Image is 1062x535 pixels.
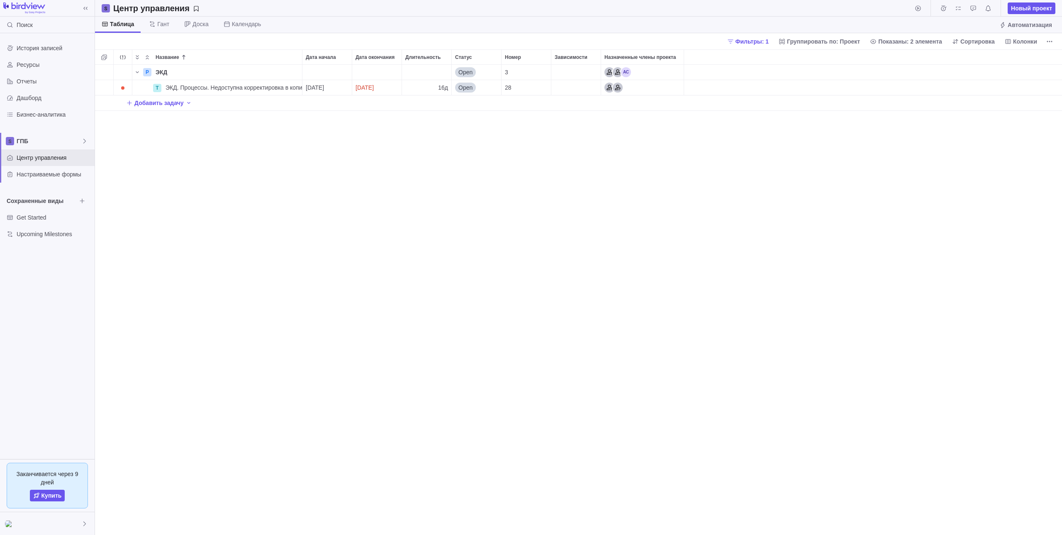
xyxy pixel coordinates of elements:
div: Илья Ларин [613,67,623,77]
div: Дата окончания [352,80,402,95]
a: Купить [30,490,65,501]
span: Upcoming Milestones [17,230,91,238]
div: Название [132,65,302,80]
div: Статус [452,65,502,80]
span: Колонки [1001,36,1040,47]
div: Зависимости [551,50,601,64]
span: Мои задачи [952,2,964,14]
iframe: Intercom live chat [1034,507,1054,527]
div: Длительность [402,80,452,95]
span: Таблица [110,20,134,28]
span: ЭКД. Процессы. Недоступна корректировка в копии с файлами (п.82) [166,83,302,92]
div: 3 [502,65,551,80]
span: Доска [192,20,209,28]
span: [DATE] [306,83,324,92]
span: Запустить таймер [912,2,924,14]
div: 28 [502,80,551,95]
span: История записей [17,44,91,52]
span: ГПБ [17,137,81,145]
span: Центр управления [17,154,91,162]
span: Запросы на согласование [967,2,979,14]
span: Колонки [1013,37,1037,46]
div: Дата окончания [352,50,402,64]
span: Группировать по: Проект [775,36,863,47]
span: Get Started [17,213,91,222]
div: Статус [452,50,501,64]
span: Open [458,83,473,92]
span: Заканчивается через 9 дней [14,470,81,486]
span: ЭКД [156,68,167,76]
span: Отчеты [17,77,91,86]
div: Дата начала [302,65,352,80]
span: Купить [41,491,62,500]
span: Уведомления [982,2,994,14]
div: Назначенные члены проекта [601,65,684,80]
div: Назначенные члены проекта [601,80,684,95]
span: Сортировка [949,36,998,47]
div: grid [95,65,1062,535]
span: 16д [438,83,448,92]
div: Название [132,80,302,95]
div: Дарья Ляпина [604,67,614,77]
span: Бизнес-аналитика [17,110,91,119]
div: T [153,84,161,92]
div: Статус [452,80,502,95]
div: Open [452,80,501,95]
span: Больше действий [1044,36,1055,47]
span: Новый проект [1011,4,1052,12]
div: Номер [502,65,551,80]
div: Индикация проблем [114,80,132,95]
span: Свернуть [142,51,152,63]
span: Календарь [232,20,261,28]
div: Open [452,65,501,80]
span: Автоматизация [1008,21,1052,29]
span: Гант [157,20,169,28]
div: Назначенные члены проекта [601,50,684,64]
span: Дата окончания [356,53,395,61]
div: Номер [502,50,551,64]
span: Показаны: 2 элемента [878,37,942,46]
div: Дата начала [302,80,352,95]
span: Фильтры: 1 [724,36,772,47]
span: Тайм-логи [938,2,949,14]
div: Длительность [402,50,451,64]
span: 28 [505,83,512,92]
div: highlight [352,80,402,95]
span: Статус [455,53,472,61]
span: Режим выбора [98,51,110,63]
span: Сохраненные виды [7,197,76,205]
span: Фильтры: 1 [736,37,769,46]
a: Тайм-логи [938,6,949,13]
div: ЭКД [152,65,302,80]
div: ЭКД. Процессы. Недоступна корректировка в копии с файлами (п.82) [162,80,302,95]
span: Open [458,68,473,76]
a: Уведомления [982,6,994,13]
div: Дата окончания [352,65,402,80]
h2: Центр управления [113,2,190,14]
span: Группировать по: Проект [787,37,860,46]
span: Поиск [17,21,33,29]
span: Сортировка [960,37,995,46]
div: Зависимости [551,65,601,80]
span: Добавить задачу [126,97,184,109]
div: Название [152,50,302,64]
span: Дата начала [306,53,336,61]
div: Индикация проблем [114,65,132,80]
span: Длительность [405,53,441,61]
a: Мои задачи [952,6,964,13]
div: Антон Стуклов [5,519,15,529]
span: Показаны: 2 элемента [867,36,945,47]
span: Добавить активность [185,97,192,109]
span: Дашборд [17,94,91,102]
span: 3 [505,68,508,76]
span: Автоматизация [996,19,1055,31]
img: Show [5,520,15,527]
span: Настраиваемые формы [17,170,91,178]
span: Название [156,53,179,61]
div: Илья Ларин [613,83,623,93]
div: Номер [502,80,551,95]
div: Add New [95,95,1062,111]
span: Сохранить выбранные фильтры и другие настройки как новый вид [110,2,203,14]
span: Развернуть [132,51,142,63]
span: Ресурсы [17,61,91,69]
